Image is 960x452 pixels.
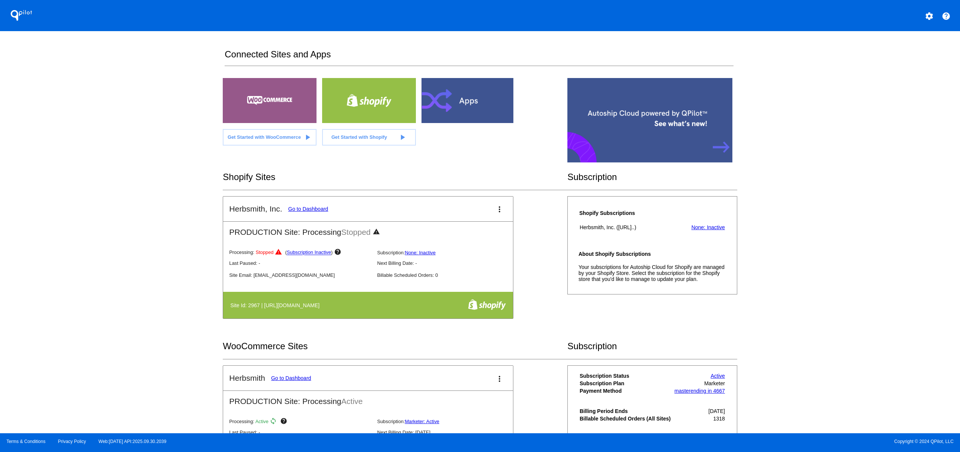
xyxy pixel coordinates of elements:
span: [DATE] [708,408,725,414]
th: Subscription Plan [579,380,673,387]
p: Your subscriptions for Autoship Cloud for Shopify are managed by your Shopify Store. Select the s... [579,264,726,282]
mat-icon: help [280,417,289,426]
p: Processing: [229,417,371,426]
p: Site Email: [EMAIL_ADDRESS][DOMAIN_NAME] [229,272,371,278]
p: Processing: [229,248,371,257]
span: Marketer [704,380,725,386]
th: Payment Method [579,387,673,394]
span: master [674,388,690,394]
a: masterending in 4667 [674,388,725,394]
a: Go to Dashboard [271,375,311,381]
a: Go to Dashboard [288,206,328,212]
mat-icon: play_arrow [398,133,407,142]
th: Subscription Status [579,372,673,379]
mat-icon: more_vert [495,374,504,383]
mat-icon: warning [373,228,382,237]
p: Subscription: [377,250,519,255]
h2: PRODUCTION Site: Processing [223,222,513,237]
th: Herbsmith, Inc. ([URL]..) [579,224,670,231]
mat-icon: help [334,248,343,257]
p: Subscription: [377,419,519,424]
h2: WooCommerce Sites [223,341,567,351]
a: None: Inactive [405,250,436,255]
span: Stopped [256,250,274,255]
span: Copyright © 2024 QPilot, LLC [486,439,954,444]
a: Marketer: Active [405,419,439,424]
a: Web:[DATE] API:2025.09.30.2039 [99,439,166,444]
th: Billable Scheduled Orders (All Sites) [579,415,673,422]
a: Subscription Inactive [287,250,331,255]
span: Stopped [341,228,370,236]
h4: Site Id: 2967 | [URL][DOMAIN_NAME] [230,302,323,308]
span: ( ) [285,250,333,255]
a: Active [711,373,725,379]
p: Last Paused: - [229,429,371,435]
p: Last Paused: - [229,260,371,266]
h2: Connected Sites and Apps [225,49,733,66]
h2: Herbsmith [229,374,265,383]
span: Active [255,419,268,424]
h4: Shopify Subscriptions [579,210,670,216]
h1: QPilot [6,8,36,23]
p: Next Billing Date: - [377,260,519,266]
h2: Subscription [567,172,737,182]
span: Get Started with WooCommerce [228,134,301,140]
h2: Subscription [567,341,737,351]
h2: Herbsmith, Inc. [229,204,282,213]
mat-icon: settings [925,12,934,21]
a: Terms & Conditions [6,439,45,444]
mat-icon: help [942,12,951,21]
a: None: Inactive [691,224,725,230]
a: Privacy Policy [58,439,86,444]
a: Get Started with Shopify [322,129,416,146]
th: Billing Period Ends [579,408,673,414]
h4: About Shopify Subscriptions [579,251,726,257]
mat-icon: more_vert [495,205,504,214]
p: Next Billing Date: [DATE] [377,429,519,435]
span: 1318 [713,416,725,422]
img: f8a94bdc-cb89-4d40-bdcd-a0261eff8977 [468,299,506,310]
span: Active [341,397,363,405]
a: Get Started with WooCommerce [223,129,316,146]
mat-icon: play_arrow [303,133,312,142]
span: Get Started with Shopify [331,134,387,140]
p: Billable Scheduled Orders: 0 [377,272,519,278]
mat-icon: sync [270,417,279,426]
mat-icon: warning [275,248,284,257]
h2: PRODUCTION Site: Processing [223,391,513,406]
h2: Shopify Sites [223,172,567,182]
